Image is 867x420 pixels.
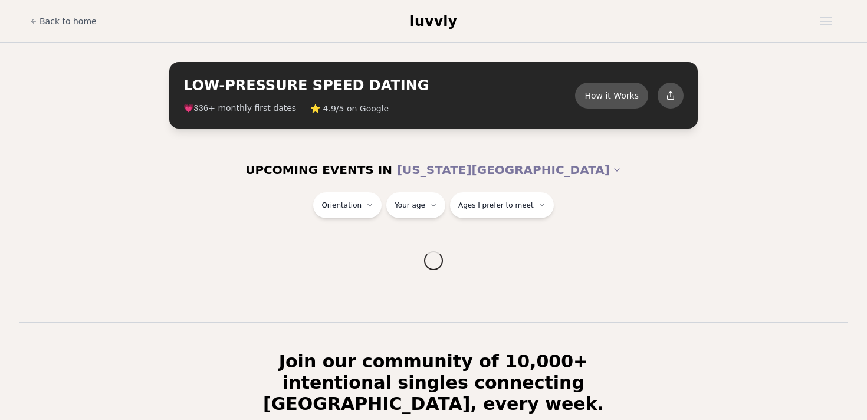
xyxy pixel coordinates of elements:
[395,201,425,210] span: Your age
[410,12,457,31] a: luvvly
[321,201,362,210] span: Orientation
[450,192,554,218] button: Ages I prefer to meet
[397,157,622,183] button: [US_STATE][GEOGRAPHIC_DATA]
[410,13,457,29] span: luvvly
[816,12,837,30] button: Open menu
[226,351,641,415] h2: Join our community of 10,000+ intentional singles connecting [GEOGRAPHIC_DATA], every week.
[310,103,389,114] span: ⭐ 4.9/5 on Google
[313,192,382,218] button: Orientation
[386,192,445,218] button: Your age
[183,102,296,114] span: 💗 + monthly first dates
[183,76,575,95] h2: LOW-PRESSURE SPEED DATING
[30,9,97,33] a: Back to home
[193,104,208,113] span: 336
[458,201,534,210] span: Ages I prefer to meet
[575,83,648,109] button: How it Works
[40,15,97,27] span: Back to home
[245,162,392,178] span: UPCOMING EVENTS IN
